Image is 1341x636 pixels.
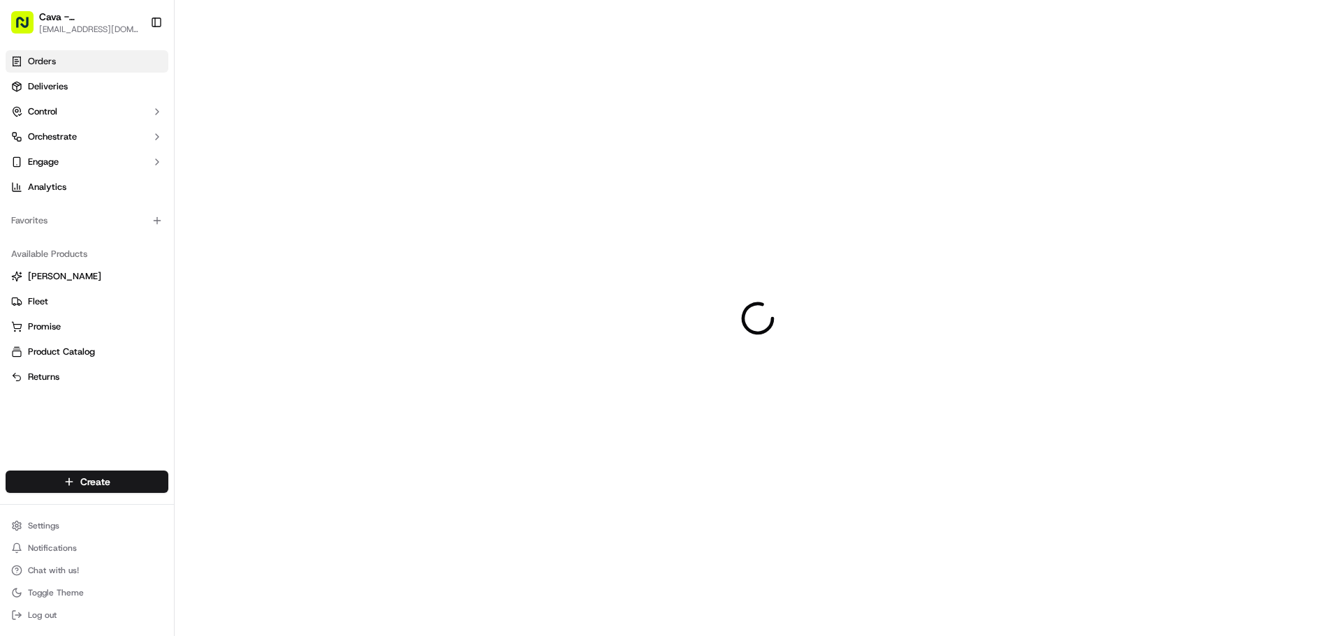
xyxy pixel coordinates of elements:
span: Product Catalog [28,346,95,358]
button: Toggle Theme [6,583,168,602]
a: Fleet [11,295,163,308]
a: [PERSON_NAME] [11,270,163,283]
button: Fleet [6,290,168,313]
a: Returns [11,371,163,383]
div: Available Products [6,243,168,265]
a: Promise [11,320,163,333]
button: Settings [6,516,168,535]
span: Engage [28,156,59,168]
button: Engage [6,151,168,173]
button: [PERSON_NAME] [6,265,168,288]
button: Cava - [GEOGRAPHIC_DATA] [39,10,139,24]
button: Promise [6,316,168,338]
span: Promise [28,320,61,333]
span: Returns [28,371,59,383]
button: Cava - [GEOGRAPHIC_DATA][EMAIL_ADDRESS][DOMAIN_NAME] [6,6,145,39]
span: Control [28,105,57,118]
a: Orders [6,50,168,73]
span: Deliveries [28,80,68,93]
button: Orchestrate [6,126,168,148]
button: Create [6,471,168,493]
div: Favorites [6,209,168,232]
span: Notifications [28,542,77,554]
a: Product Catalog [11,346,163,358]
span: Analytics [28,181,66,193]
a: Deliveries [6,75,168,98]
button: Product Catalog [6,341,168,363]
span: Toggle Theme [28,587,84,598]
span: Settings [28,520,59,531]
button: [EMAIL_ADDRESS][DOMAIN_NAME] [39,24,139,35]
button: Chat with us! [6,561,168,580]
span: Chat with us! [28,565,79,576]
span: Orders [28,55,56,68]
span: Orchestrate [28,131,77,143]
span: Log out [28,609,57,621]
span: [PERSON_NAME] [28,270,101,283]
button: Returns [6,366,168,388]
span: Create [80,475,110,489]
a: Analytics [6,176,168,198]
button: Control [6,101,168,123]
button: Notifications [6,538,168,558]
span: Fleet [28,295,48,308]
button: Log out [6,605,168,625]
